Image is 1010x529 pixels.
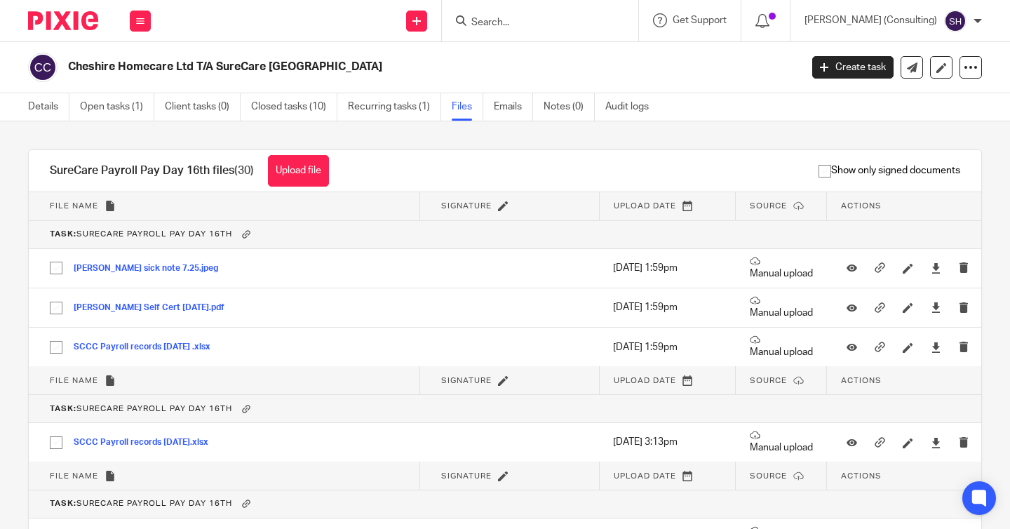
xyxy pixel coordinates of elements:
[931,436,941,450] a: Download
[605,93,659,121] a: Audit logs
[673,15,727,25] span: Get Support
[494,93,533,121] a: Emails
[74,342,221,352] button: SCCC Payroll records [DATE] .xlsx
[750,377,787,384] span: Source
[931,340,941,354] a: Download
[234,165,254,176] span: (30)
[268,155,329,187] button: Upload file
[470,17,596,29] input: Search
[441,472,492,480] span: Signature
[251,93,337,121] a: Closed tasks (10)
[750,335,813,359] p: Manual upload
[750,295,813,320] p: Manual upload
[50,405,232,413] span: SureCare Payroll Pay Day 16th
[74,303,235,313] button: [PERSON_NAME] Self Cert [DATE].pdf
[452,93,483,121] a: Files
[43,334,69,361] input: Select
[348,93,441,121] a: Recurring tasks (1)
[819,163,960,178] span: Show only signed documents
[28,93,69,121] a: Details
[804,13,937,27] p: [PERSON_NAME] (Consulting)
[841,472,882,480] span: Actions
[50,163,254,178] h1: SureCare Payroll Pay Day 16th files
[50,231,232,239] span: SureCare Payroll Pay Day 16th
[43,429,69,456] input: Select
[50,231,76,239] b: Task:
[944,10,967,32] img: svg%3E
[841,202,882,210] span: Actions
[614,202,676,210] span: Upload date
[74,438,219,448] button: SCCC Payroll records [DATE].xlsx
[931,300,941,314] a: Download
[750,256,813,281] p: Manual upload
[750,202,787,210] span: Source
[43,255,69,281] input: Select
[28,53,58,82] img: svg%3E
[613,340,722,354] p: [DATE] 1:59pm
[812,56,894,79] a: Create task
[165,93,241,121] a: Client tasks (0)
[614,472,676,480] span: Upload date
[50,500,76,508] b: Task:
[841,377,882,384] span: Actions
[74,264,229,274] button: [PERSON_NAME] sick note 7.25.jpeg
[613,300,722,314] p: [DATE] 1:59pm
[43,295,69,321] input: Select
[613,435,722,449] p: [DATE] 3:13pm
[441,377,492,384] span: Signature
[50,405,76,413] b: Task:
[80,93,154,121] a: Open tasks (1)
[50,377,98,384] span: File name
[931,261,941,275] a: Download
[50,500,232,508] span: SureCare Payroll Pay Day 16th
[613,261,722,275] p: [DATE] 1:59pm
[750,430,813,455] p: Manual upload
[544,93,595,121] a: Notes (0)
[68,60,647,74] h2: Cheshire Homecare Ltd T/A SureCare [GEOGRAPHIC_DATA]
[750,472,787,480] span: Source
[50,472,98,480] span: File name
[50,202,98,210] span: File name
[28,11,98,30] img: Pixie
[614,377,676,384] span: Upload date
[441,202,492,210] span: Signature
